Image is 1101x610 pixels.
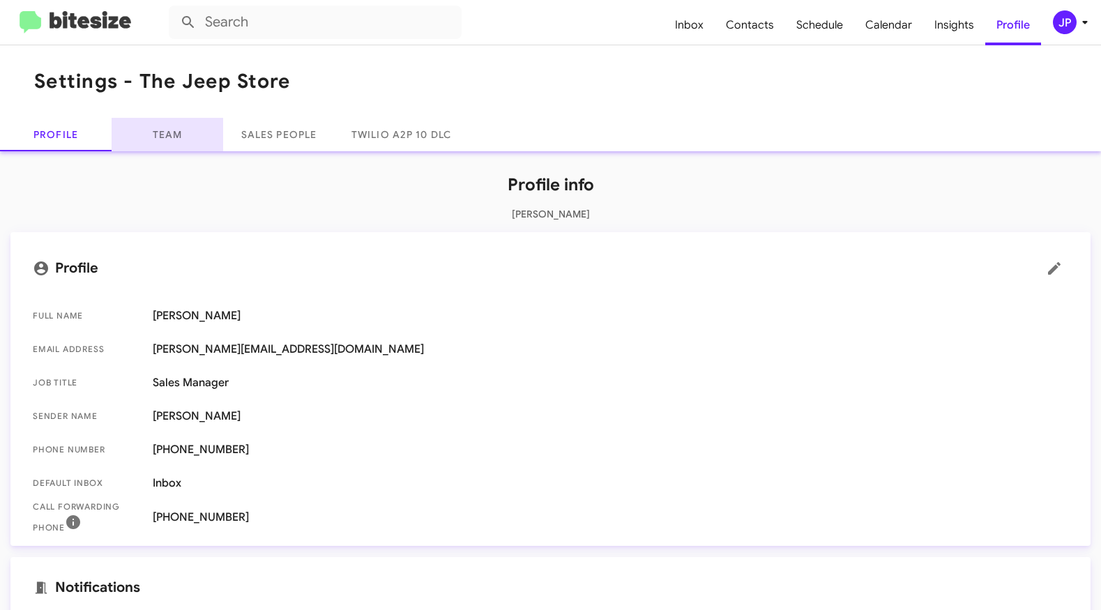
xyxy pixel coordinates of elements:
[153,409,1068,423] span: [PERSON_NAME]
[153,510,1068,524] span: [PHONE_NUMBER]
[33,500,142,535] span: Call Forwarding Phone
[664,5,715,45] a: Inbox
[1053,10,1077,34] div: JP
[153,376,1068,390] span: Sales Manager
[223,118,335,151] a: Sales People
[169,6,462,39] input: Search
[33,254,1068,282] mat-card-title: Profile
[1041,10,1086,34] button: JP
[153,476,1068,490] span: Inbox
[33,309,142,323] span: Full Name
[153,443,1068,457] span: [PHONE_NUMBER]
[33,476,142,490] span: Default Inbox
[10,207,1091,221] p: [PERSON_NAME]
[854,5,923,45] a: Calendar
[153,342,1068,356] span: [PERSON_NAME][EMAIL_ADDRESS][DOMAIN_NAME]
[33,579,1068,596] mat-card-title: Notifications
[923,5,985,45] a: Insights
[33,376,142,390] span: Job Title
[985,5,1041,45] a: Profile
[153,309,1068,323] span: [PERSON_NAME]
[34,70,290,93] h1: Settings - The Jeep Store
[10,174,1091,196] h1: Profile info
[33,443,142,457] span: Phone number
[33,342,142,356] span: Email Address
[112,118,223,151] a: Team
[785,5,854,45] a: Schedule
[715,5,785,45] a: Contacts
[335,118,468,151] a: Twilio A2P 10 DLC
[33,409,142,423] span: Sender Name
